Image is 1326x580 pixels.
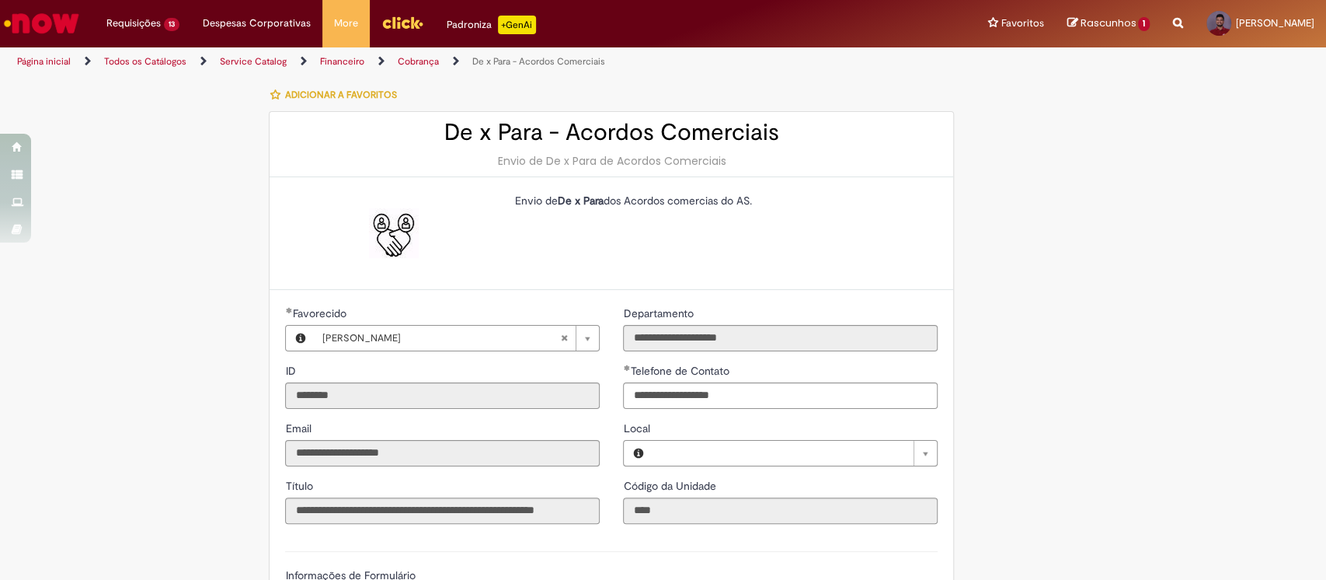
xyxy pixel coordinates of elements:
[1067,16,1150,31] a: Rascunhos
[17,55,71,68] a: Página inicial
[104,55,186,68] a: Todos os Catálogos
[285,153,938,169] div: Envio de De x Para de Acordos Comerciais
[381,11,423,34] img: click_logo_yellow_360x200.png
[334,16,358,31] span: More
[623,365,630,371] span: Obrigatório Preenchido
[285,421,314,436] label: Somente leitura - Email
[398,55,439,68] a: Cobrança
[652,441,937,466] a: Limpar campo Local
[285,479,315,493] span: Somente leitura - Título
[498,16,536,34] p: +GenAi
[285,498,600,524] input: Título
[12,47,872,76] ul: Trilhas de página
[514,193,926,208] p: Envio de dos Acordos comercias do AS.
[624,441,652,466] button: Local, Visualizar este registro
[285,421,314,435] span: Somente leitura - Email
[286,326,314,351] button: Favorecido, Visualizar este registro Joao Gabriel Costa Cassimiro
[2,8,82,39] img: ServiceNow
[285,364,298,378] span: Somente leitura - ID
[285,478,315,494] label: Somente leitura - Título
[623,478,719,494] label: Somente leitura - Código da Unidade
[623,306,696,320] span: Somente leitura - Departamento
[285,307,292,313] span: Obrigatório Preenchido
[285,440,600,466] input: Email
[314,326,599,351] a: [PERSON_NAME]Limpar campo Favorecido
[320,55,364,68] a: Financeiro
[557,194,603,208] strong: De x Para
[623,498,938,524] input: Código da Unidade
[285,383,600,409] input: ID
[220,55,287,68] a: Service Catalog
[447,16,536,34] div: Padroniza
[269,79,405,111] button: Adicionar a Favoritos
[369,208,419,258] img: De x Para - Acordos Comerciais
[292,306,349,320] span: Necessários - Favorecido
[285,363,298,379] label: Somente leitura - ID
[1001,16,1043,31] span: Favoritos
[630,364,732,378] span: Telefone de Contato
[285,120,938,145] h2: De x Para - Acordos Comerciais
[623,383,938,409] input: Telefone de Contato
[284,89,396,101] span: Adicionar a Favoritos
[164,18,179,31] span: 13
[623,325,938,351] input: Departamento
[1236,16,1314,30] span: [PERSON_NAME]
[472,55,605,68] a: De x Para - Acordos Comerciais
[322,326,560,351] span: [PERSON_NAME]
[106,16,161,31] span: Requisições
[203,16,311,31] span: Despesas Corporativas
[1138,17,1150,31] span: 1
[552,326,576,351] abbr: Limpar campo Favorecido
[623,479,719,493] span: Somente leitura - Código da Unidade
[1080,16,1136,30] span: Rascunhos
[623,306,696,321] label: Somente leitura - Departamento
[623,421,653,435] span: Local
